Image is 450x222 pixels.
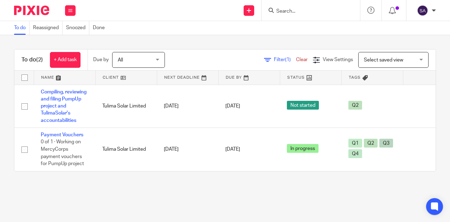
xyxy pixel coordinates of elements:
[33,21,63,35] a: Reassigned
[41,140,84,166] span: 0 of 1 · Working on MercyCorps payment vouchers for PumpUp project
[287,144,319,153] span: In progress
[41,90,86,123] a: Compiling, reviewing and filing PumpUp project and TulimaSolar's accountabilities
[157,85,218,128] td: [DATE]
[93,56,109,63] p: Due by
[21,56,43,64] h1: To do
[417,5,428,16] img: svg%3E
[95,85,157,128] td: Tulima Solar Limited
[66,21,89,35] a: Snoozed
[364,139,378,148] span: Q2
[225,104,240,109] span: [DATE]
[14,21,30,35] a: To do
[349,76,361,79] span: Tags
[14,6,49,15] img: Pixie
[285,57,291,62] span: (1)
[348,149,362,158] span: Q4
[118,58,123,63] span: All
[93,21,108,35] a: Done
[50,52,81,68] a: + Add task
[364,58,403,63] span: Select saved view
[36,57,43,63] span: (2)
[323,57,353,62] span: View Settings
[225,147,240,152] span: [DATE]
[276,8,339,15] input: Search
[157,128,218,171] td: [DATE]
[348,139,362,148] span: Q1
[379,139,393,148] span: Q3
[287,101,319,110] span: Not started
[296,57,308,62] a: Clear
[274,57,296,62] span: Filter
[348,101,362,110] span: Q2
[95,128,157,171] td: Tulima Solar Limited
[41,132,83,137] a: Payment Vouchers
